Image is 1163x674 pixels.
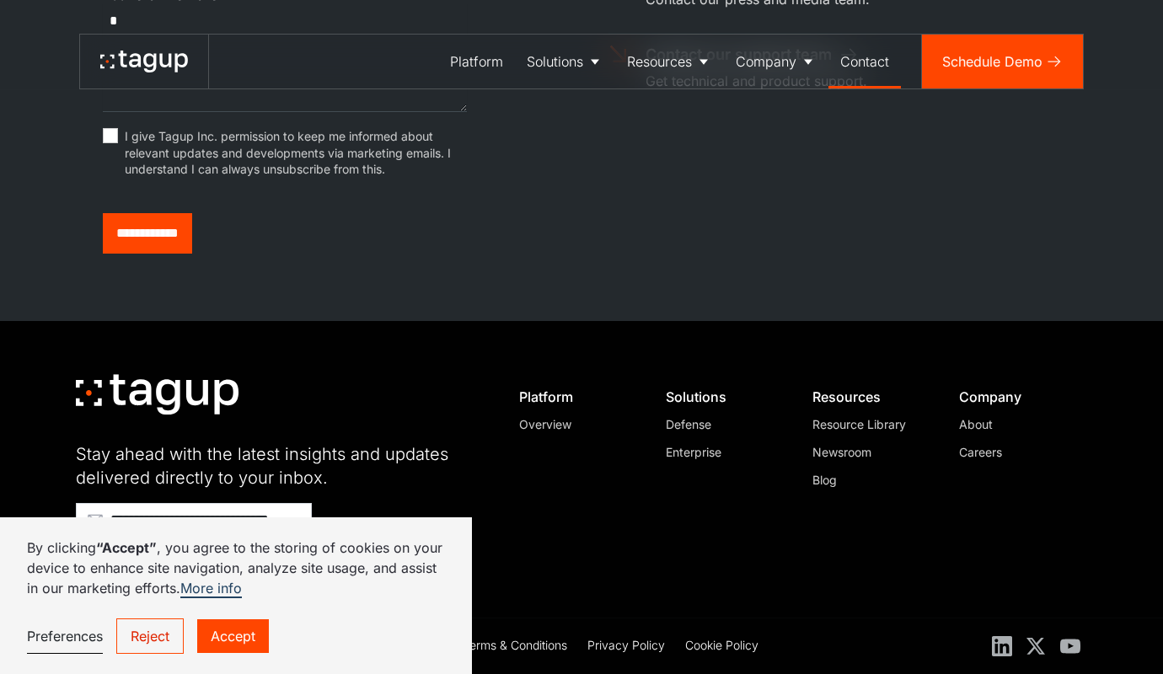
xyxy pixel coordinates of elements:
a: Resources [615,35,724,88]
a: Schedule Demo [922,35,1083,88]
a: Contact [828,35,901,88]
a: More info [180,580,242,598]
div: Solutions [527,51,583,72]
a: Blog [812,471,927,489]
div: Company [736,51,796,72]
div: Resources [627,51,692,72]
form: Footer - Early Access [76,503,480,584]
div: Platform [450,51,503,72]
a: Defense [666,415,780,433]
div: Stay ahead with the latest insights and updates delivered directly to your inbox. [76,442,480,489]
div: Company [959,388,1074,405]
div: Cookie Policy [685,636,758,654]
a: Platform [438,35,515,88]
a: About [959,415,1074,433]
a: Privacy Policy [587,636,665,656]
div: Schedule Demo [942,51,1042,72]
a: Cookie Policy [685,636,758,656]
p: By clicking , you agree to the storing of cookies on your device to enhance site navigation, anal... [27,538,445,598]
a: Overview [519,415,634,433]
a: Newsroom [812,443,927,461]
span: I give Tagup Inc. permission to keep me informed about relevant updates and developments via mark... [125,128,467,178]
strong: “Accept” [96,539,157,556]
div: Solutions [666,388,780,405]
div: Terms & Conditions [463,636,567,654]
a: Resource Library [812,415,927,433]
a: Accept [197,619,269,653]
a: Terms & Conditions [463,636,567,656]
div: Contact [840,51,889,72]
a: Solutions [515,35,615,88]
a: Reject [116,618,184,654]
div: Privacy Policy [587,636,665,654]
div: Platform [519,388,634,405]
a: Careers [959,443,1074,461]
a: Company [724,35,828,88]
a: Preferences [27,619,103,654]
div: Resources [812,388,927,405]
a: Enterprise [666,443,780,461]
